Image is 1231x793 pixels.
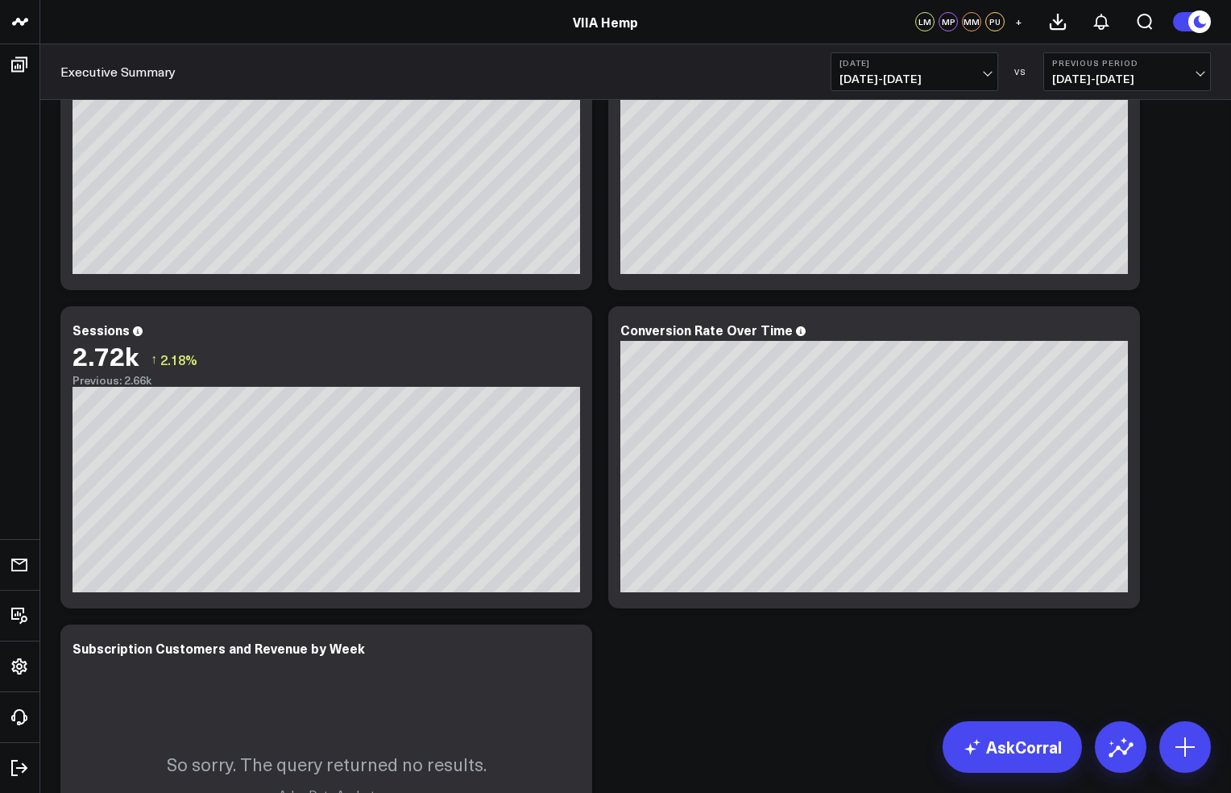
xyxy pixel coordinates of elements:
div: 2.72k [73,341,139,370]
button: [DATE][DATE]-[DATE] [831,52,998,91]
div: Sessions [73,321,130,338]
span: + [1015,16,1022,27]
div: PU [985,12,1005,31]
div: Conversion Rate Over Time [620,321,793,338]
div: Subscription Customers and Revenue by Week [73,639,365,657]
div: VS [1006,67,1035,77]
a: VIIA Hemp [573,13,638,31]
span: 2.18% [160,351,197,368]
b: [DATE] [839,58,989,68]
span: [DATE] - [DATE] [1052,73,1202,85]
div: Previous: 2.66k [73,374,580,387]
div: MP [939,12,958,31]
b: Previous Period [1052,58,1202,68]
span: ↑ [151,349,157,370]
p: So sorry. The query returned no results. [167,752,487,776]
a: Executive Summary [60,63,176,81]
a: AskCorral [943,721,1082,773]
button: Previous Period[DATE]-[DATE] [1043,52,1211,91]
button: + [1009,12,1028,31]
span: [DATE] - [DATE] [839,73,989,85]
div: MM [962,12,981,31]
div: LM [915,12,935,31]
